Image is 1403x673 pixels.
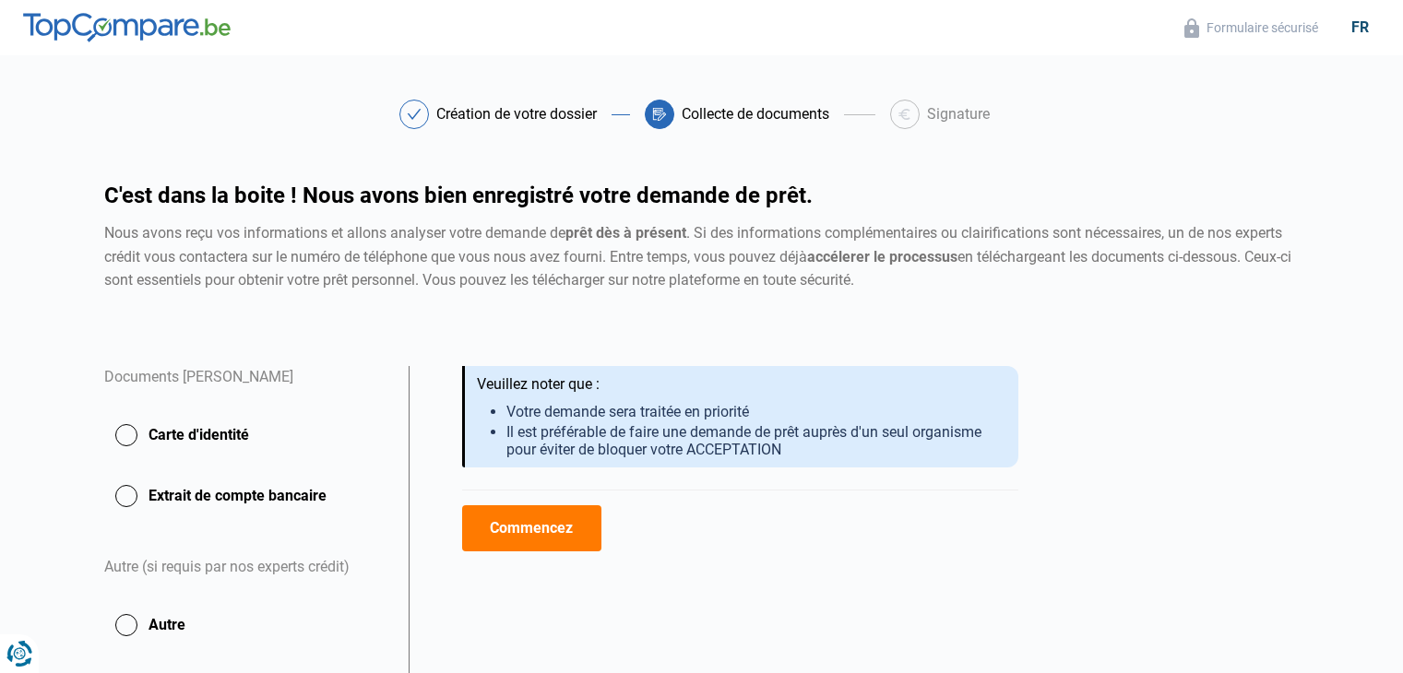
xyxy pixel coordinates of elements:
[104,221,1300,292] div: Nous avons reçu vos informations et allons analyser votre demande de . Si des informations complé...
[477,375,1004,394] div: Veuillez noter que :
[104,473,386,519] button: Extrait de compte bancaire
[807,248,957,266] strong: accélerer le processus
[104,412,386,458] button: Carte d'identité
[104,534,386,602] div: Autre (si requis par nos experts crédit)
[104,366,386,412] div: Documents [PERSON_NAME]
[682,107,829,122] div: Collecte de documents
[104,184,1300,207] h1: C'est dans la boite ! Nous avons bien enregistré votre demande de prêt.
[436,107,597,122] div: Création de votre dossier
[927,107,990,122] div: Signature
[506,403,1004,420] li: Votre demande sera traitée en priorité
[565,224,686,242] strong: prêt dès à présent
[104,602,386,648] button: Autre
[23,13,231,42] img: TopCompare.be
[462,505,601,551] button: Commencez
[1340,18,1380,36] div: fr
[506,423,1004,458] li: Il est préférable de faire une demande de prêt auprès d'un seul organisme pour éviter de bloquer ...
[1179,18,1324,39] button: Formulaire sécurisé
